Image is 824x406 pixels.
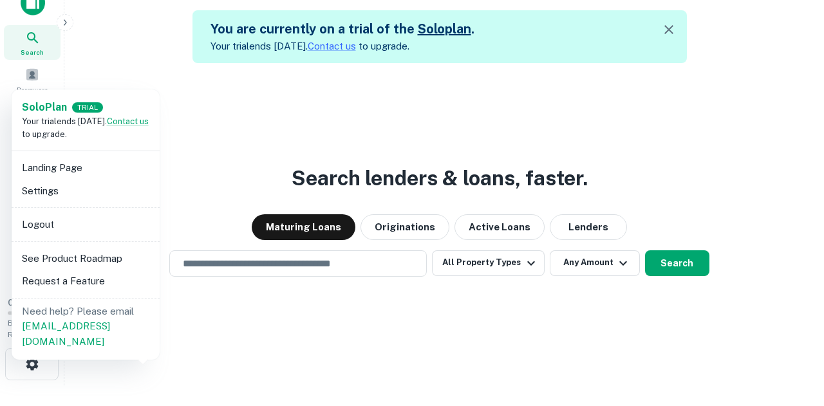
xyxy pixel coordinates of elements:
span: Your trial ends [DATE]. to upgrade. [22,116,149,139]
iframe: Chat Widget [760,303,824,365]
li: Landing Page [17,156,154,180]
p: Need help? Please email [22,304,149,349]
a: [EMAIL_ADDRESS][DOMAIN_NAME] [22,320,110,347]
div: TRIAL [72,102,103,113]
a: SoloPlan [22,100,67,115]
a: Contact us [107,116,149,126]
strong: Solo Plan [22,101,67,113]
li: Request a Feature [17,270,154,293]
li: See Product Roadmap [17,247,154,270]
li: Logout [17,213,154,236]
li: Settings [17,180,154,203]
